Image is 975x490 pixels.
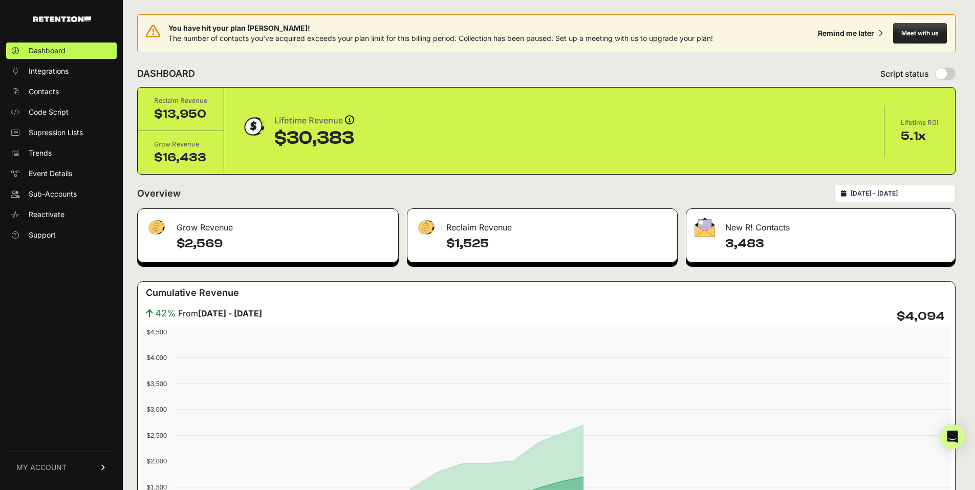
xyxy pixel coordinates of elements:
img: Retention.com [33,16,91,22]
text: $2,500 [147,432,167,439]
a: Reactivate [6,206,117,223]
h2: Overview [137,186,181,201]
text: $4,000 [147,354,167,361]
span: Event Details [29,168,72,179]
span: 42% [155,306,176,321]
div: 5.1x [901,128,939,144]
span: Dashboard [29,46,66,56]
span: Supression Lists [29,127,83,138]
div: $30,383 [274,128,354,148]
text: $3,500 [147,380,167,388]
h4: $4,094 [897,308,945,325]
span: MY ACCOUNT [16,462,67,473]
span: Sub-Accounts [29,189,77,199]
div: $13,950 [154,106,207,122]
div: Grow Revenue [138,209,398,240]
a: MY ACCOUNT [6,452,117,483]
text: $3,000 [147,406,167,413]
a: Support [6,227,117,243]
div: $16,433 [154,150,207,166]
a: Dashboard [6,42,117,59]
h4: $1,525 [446,236,669,252]
img: fa-dollar-13500eef13a19c4ab2b9ed9ad552e47b0d9fc28b02b83b90ba0e00f96d6372e9.png [416,218,436,238]
span: The number of contacts you've acquired exceeds your plan limit for this billing period. Collectio... [168,34,713,42]
div: Lifetime ROI [901,118,939,128]
a: Supression Lists [6,124,117,141]
span: Trends [29,148,52,158]
h2: DASHBOARD [137,67,195,81]
a: Code Script [6,104,117,120]
span: Reactivate [29,209,64,220]
img: fa-dollar-13500eef13a19c4ab2b9ed9ad552e47b0d9fc28b02b83b90ba0e00f96d6372e9.png [146,218,166,238]
span: You have hit your plan [PERSON_NAME]! [168,23,713,33]
h4: 3,483 [725,236,947,252]
div: Grow Revenue [154,139,207,150]
a: Sub-Accounts [6,186,117,202]
text: $2,000 [147,457,167,465]
span: Support [29,230,56,240]
div: New R! Contacts [686,209,955,240]
a: Event Details [6,165,117,182]
div: Open Intercom Messenger [940,424,965,449]
div: Lifetime Revenue [274,114,354,128]
a: Trends [6,145,117,161]
span: Contacts [29,87,59,97]
text: $4,500 [147,328,167,336]
a: Integrations [6,63,117,79]
span: Code Script [29,107,69,117]
button: Meet with us [893,23,947,44]
h3: Cumulative Revenue [146,286,239,300]
a: Contacts [6,83,117,100]
h4: $2,569 [177,236,390,252]
span: Script status [880,68,929,80]
div: Reclaim Revenue [154,96,207,106]
strong: [DATE] - [DATE] [198,308,262,318]
div: Remind me later [818,28,874,38]
span: From [178,307,262,319]
div: Reclaim Revenue [407,209,677,240]
span: Integrations [29,66,69,76]
button: Remind me later [814,24,887,42]
img: fa-envelope-19ae18322b30453b285274b1b8af3d052b27d846a4fbe8435d1a52b978f639a2.png [695,218,715,237]
img: dollar-coin-05c43ed7efb7bc0c12610022525b4bbbb207c7efeef5aecc26f025e68dcafac9.png [241,114,266,139]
